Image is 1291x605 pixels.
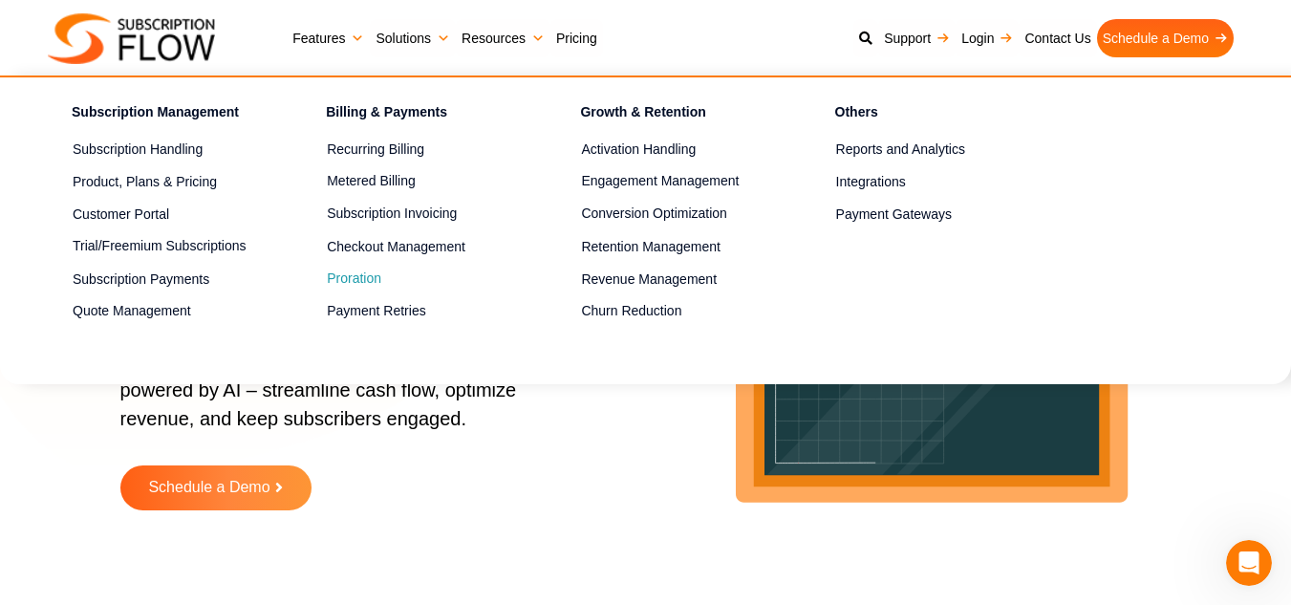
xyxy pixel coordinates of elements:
[581,268,767,291] a: Revenue Management
[327,268,513,291] a: Proration
[73,270,209,290] span: Subscription Payments
[73,205,169,225] span: Customer Portal
[73,203,259,226] a: Customer Portal
[148,480,269,496] span: Schedule a Demo
[581,237,721,257] span: Retention Management
[326,101,513,129] h4: Billing & Payments
[581,170,767,193] a: Engagement Management
[836,172,906,192] span: Integrations
[550,19,603,57] a: Pricing
[581,139,767,162] a: Activation Handling
[456,19,550,57] a: Resources
[581,203,767,226] a: Conversion Optimization
[327,301,425,321] span: Payment Retries
[73,170,259,193] a: Product, Plans & Pricing
[120,347,572,452] p: Reimagine billing and subscription orchestration powered by AI – streamline cash flow, optimize r...
[878,19,956,57] a: Support
[581,235,767,258] a: Retention Management
[580,101,767,129] h4: Growth & Retention
[581,301,681,321] span: Churn Reduction
[1226,540,1272,586] iframe: Intercom live chat
[370,19,456,57] a: Solutions
[581,270,717,290] span: Revenue Management
[1097,19,1234,57] a: Schedule a Demo
[48,13,215,64] img: Subscriptionflow
[73,139,259,162] a: Subscription Handling
[836,140,965,160] span: Reports and Analytics
[73,300,259,323] a: Quote Management
[73,268,259,291] a: Subscription Payments
[120,465,312,510] a: Schedule a Demo
[581,300,767,323] a: Churn Reduction
[956,19,1019,57] a: Login
[836,170,1022,193] a: Integrations
[327,139,513,162] a: Recurring Billing
[72,101,259,129] h4: Subscription Management
[836,139,1022,162] a: Reports and Analytics
[73,172,217,192] span: Product, Plans & Pricing
[327,140,424,160] span: Recurring Billing
[327,237,465,257] span: Checkout Management
[836,205,952,225] span: Payment Gateways
[1019,19,1096,57] a: Contact Us
[73,235,259,258] a: Trial/Freemium Subscriptions
[327,300,513,323] a: Payment Retries
[327,170,513,193] a: Metered Billing
[836,203,1022,226] a: Payment Gateways
[327,235,513,258] a: Checkout Management
[327,203,513,226] a: Subscription Invoicing
[287,19,370,57] a: Features
[835,101,1022,129] h4: Others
